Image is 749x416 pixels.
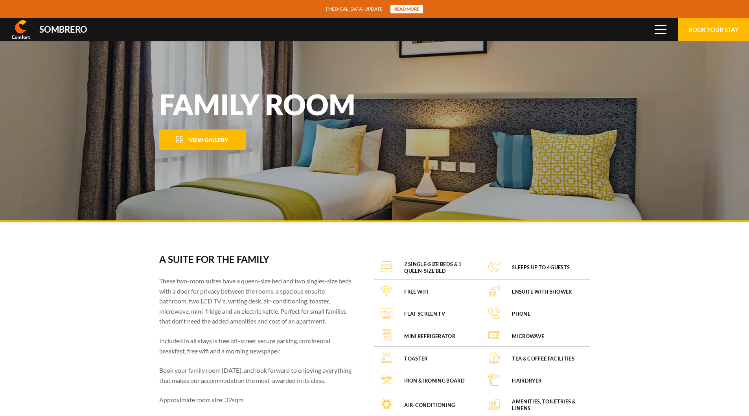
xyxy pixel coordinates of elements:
[512,264,570,271] h4: Sleeps up to 4 guests
[404,377,464,384] h4: Iron & ironing board
[12,20,30,39] img: Comfort Inn & Suites Sombrero
[159,395,353,405] p: Approximate room size: 32sqm
[159,365,353,385] p: Book your family room [DATE], and look forward to enjoying everything that makes our accommodatio...
[159,129,246,150] button: View Gallery
[381,329,392,341] img: Mini Refrigerator
[512,288,572,295] h4: Ensuite with shower
[381,352,392,364] img: Toaster
[159,276,353,326] p: These two-room suites have a queen-size bed and two singles-size beds with a door for privacy bet...
[39,25,87,34] div: Sombrero
[404,333,455,340] h4: Mini Refrigerator
[326,5,383,13] span: [MEDICAL_DATA] update
[381,261,392,273] img: 2 single-size beds & 1 queen-size bed
[404,355,427,362] h4: Toaster
[381,374,392,386] img: Iron & ironing board
[159,336,353,356] p: Included in all stays is free off-street secure parking, continental breakfast, free wifi and a m...
[176,136,184,144] img: Open Gallery
[381,307,392,319] img: Flat screen TV
[512,333,544,340] h4: Microwave
[655,25,666,34] span: Menu
[381,398,392,410] img: Air-conditioning
[488,285,500,297] img: Ensuite with shower
[488,307,500,319] img: Phone
[678,18,749,41] button: Book Your Stay
[488,352,500,364] img: Tea & coffee facilities
[512,398,583,412] h4: Amenities, toiletries & linens
[159,90,375,118] h1: Family Room
[404,311,445,317] h4: Flat screen TV
[512,355,574,362] h4: Tea & coffee facilities
[512,377,541,384] h4: Hairdryer
[159,254,353,265] h3: A suite for the family
[488,261,500,273] img: Sleeps up to 4 guests
[381,285,392,297] img: FREE WiFi
[488,374,500,386] img: Hairdryer
[488,329,500,341] img: Microwave
[512,311,530,317] h4: Phone
[404,288,429,295] h4: FREE WiFi
[649,18,672,41] button: Menu
[488,398,500,410] img: Amenities, toiletries & linens
[404,402,455,409] h4: Air-conditioning
[189,137,228,143] span: View Gallery
[404,261,476,275] h4: 2 single-size beds & 1 queen-size bed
